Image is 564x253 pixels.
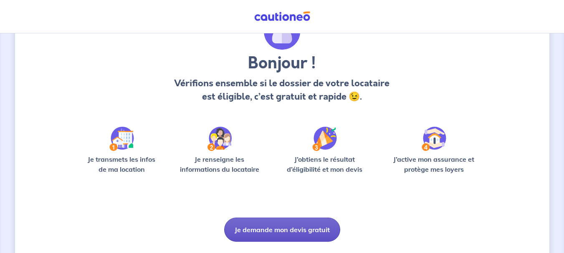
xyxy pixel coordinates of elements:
[82,154,162,174] p: Je transmets les infos de ma location
[172,77,392,103] p: Vérifions ensemble si le dossier de votre locataire est éligible, c’est gratuit et rapide 😉.
[251,11,314,22] img: Cautioneo
[422,127,446,151] img: /static/bfff1cf634d835d9112899e6a3df1a5d/Step-4.svg
[175,154,265,174] p: Je renseigne les informations du locataire
[224,218,340,242] button: Je demande mon devis gratuit
[109,127,134,151] img: /static/90a569abe86eec82015bcaae536bd8e6/Step-1.svg
[312,127,337,151] img: /static/f3e743aab9439237c3e2196e4328bba9/Step-3.svg
[278,154,372,174] p: J’obtiens le résultat d’éligibilité et mon devis
[207,127,232,151] img: /static/c0a346edaed446bb123850d2d04ad552/Step-2.svg
[385,154,483,174] p: J’active mon assurance et protège mes loyers
[172,53,392,73] h3: Bonjour !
